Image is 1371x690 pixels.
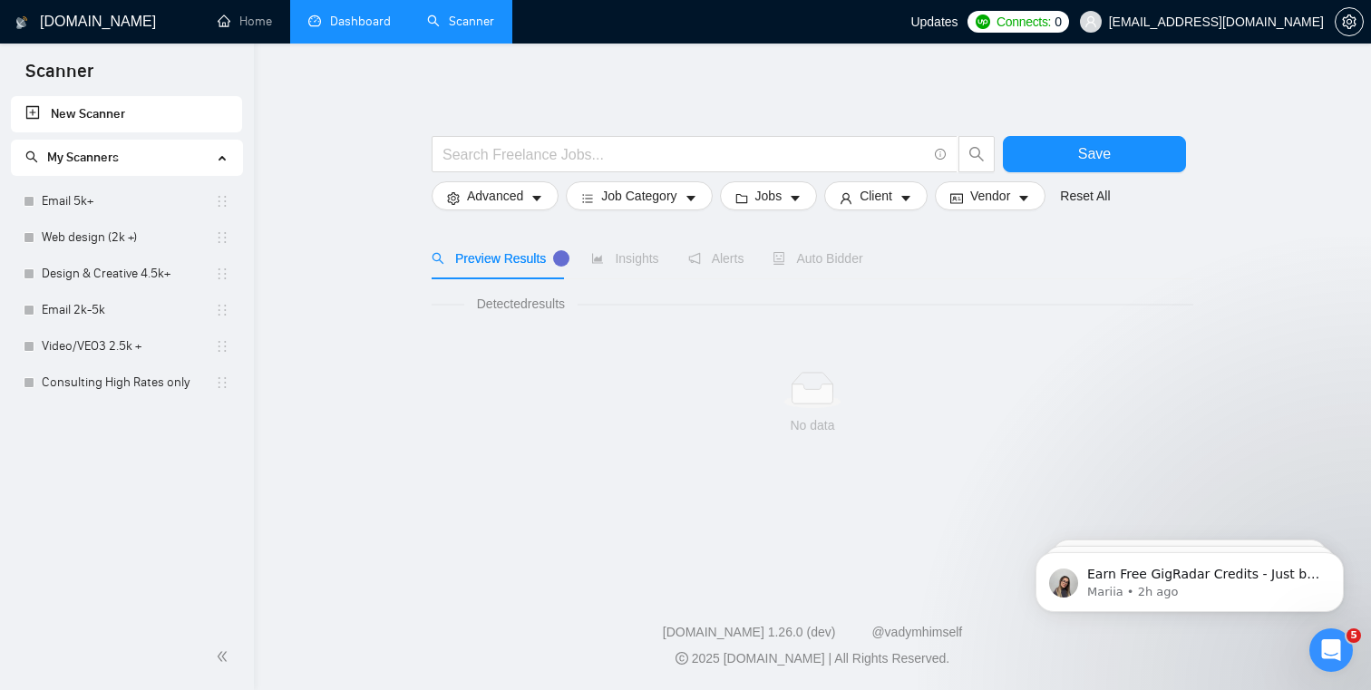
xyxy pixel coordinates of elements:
[11,96,242,132] li: New Scanner
[601,186,676,206] span: Job Category
[581,191,594,205] span: bars
[773,252,785,265] span: robot
[958,136,995,172] button: search
[42,364,215,401] a: Consulting High Rates only
[860,186,892,206] span: Client
[1335,15,1364,29] a: setting
[432,252,444,265] span: search
[268,649,1356,668] div: 2025 [DOMAIN_NAME] | All Rights Reserved.
[1003,136,1186,172] button: Save
[15,8,28,37] img: logo
[688,252,701,265] span: notification
[11,58,108,96] span: Scanner
[42,292,215,328] a: Email 2k-5k
[11,328,242,364] li: Video/VEO3 2.5k +
[1017,191,1030,205] span: caret-down
[824,181,928,210] button: userClientcaret-down
[840,191,852,205] span: user
[446,415,1179,435] div: No data
[464,294,578,314] span: Detected results
[720,181,818,210] button: folderJobscaret-down
[25,150,119,165] span: My Scanners
[442,143,927,166] input: Search Freelance Jobs...
[1335,7,1364,36] button: setting
[591,252,604,265] span: area-chart
[676,652,688,665] span: copyright
[42,256,215,292] a: Design & Creative 4.5k+
[591,251,658,266] span: Insights
[959,146,994,162] span: search
[899,191,912,205] span: caret-down
[215,339,229,354] span: holder
[976,15,990,29] img: upwork-logo.png
[25,96,228,132] a: New Scanner
[42,328,215,364] a: Video/VEO3 2.5k +
[42,219,215,256] a: Web design (2k +)
[735,191,748,205] span: folder
[1008,514,1371,641] iframe: Intercom notifications message
[688,251,744,266] span: Alerts
[11,292,242,328] li: Email 2k-5k
[1336,15,1363,29] span: setting
[1055,12,1062,32] span: 0
[218,14,272,29] a: homeHome
[308,14,391,29] a: dashboardDashboard
[11,219,242,256] li: Web design (2k +)
[935,181,1045,210] button: idcardVendorcaret-down
[910,15,958,29] span: Updates
[427,14,494,29] a: searchScanner
[970,186,1010,206] span: Vendor
[215,194,229,209] span: holder
[11,256,242,292] li: Design & Creative 4.5k+
[11,364,242,401] li: Consulting High Rates only
[1078,142,1111,165] span: Save
[997,12,1051,32] span: Connects:
[685,191,697,205] span: caret-down
[755,186,783,206] span: Jobs
[216,647,234,666] span: double-left
[789,191,802,205] span: caret-down
[1347,628,1361,643] span: 5
[11,183,242,219] li: Email 5k+
[25,151,38,163] span: search
[1084,15,1097,28] span: user
[663,625,836,639] a: [DOMAIN_NAME] 1.26.0 (dev)
[215,267,229,281] span: holder
[467,186,523,206] span: Advanced
[215,230,229,245] span: holder
[215,303,229,317] span: holder
[42,183,215,219] a: Email 5k+
[553,250,569,267] div: Tooltip anchor
[432,251,562,266] span: Preview Results
[447,191,460,205] span: setting
[530,191,543,205] span: caret-down
[215,375,229,390] span: holder
[1309,628,1353,672] iframe: Intercom live chat
[432,181,559,210] button: settingAdvancedcaret-down
[1060,186,1110,206] a: Reset All
[871,625,962,639] a: @vadymhimself
[566,181,712,210] button: barsJob Categorycaret-down
[935,149,947,160] span: info-circle
[773,251,862,266] span: Auto Bidder
[47,150,119,165] span: My Scanners
[950,191,963,205] span: idcard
